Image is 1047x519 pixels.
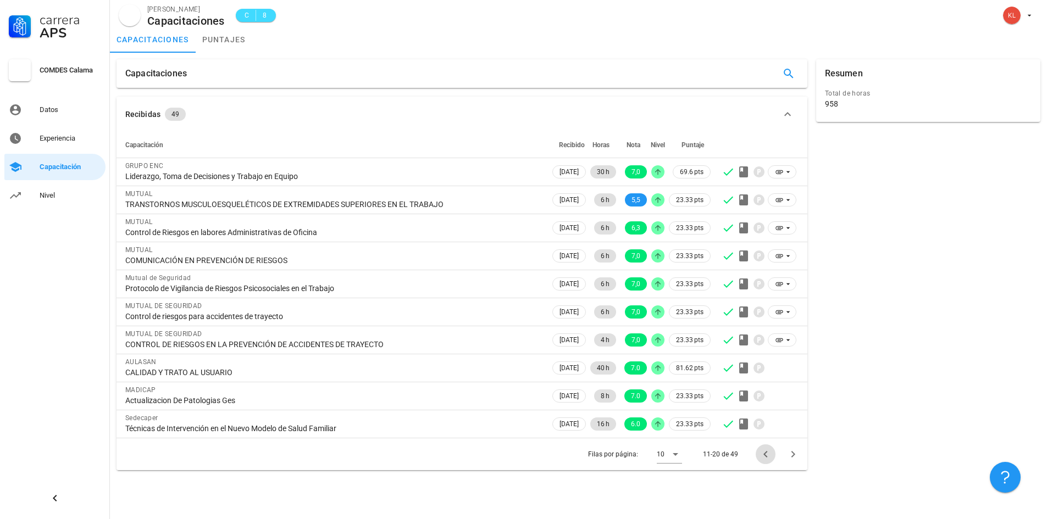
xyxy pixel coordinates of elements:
[125,302,202,310] span: MUTUAL DE SEGURIDAD
[631,193,640,207] span: 5,5
[40,105,101,114] div: Datos
[125,218,152,226] span: MUTUAL
[125,246,152,254] span: MUTUAL
[676,390,703,401] span: 23.33 pts
[676,362,703,373] span: 81.62 pts
[676,306,703,317] span: 23.33 pts
[125,162,164,170] span: GRUPO ENC
[125,171,541,181] div: Liderazgo, Toma de Decisiones y Trabajo en Equipo
[1003,7,1021,24] div: avatar
[4,97,106,123] a: Datos
[631,165,640,178] span: 7,0
[651,141,665,149] span: Nivel
[703,449,738,459] div: 11-20 de 49
[125,330,202,338] span: MUTUAL DE SEGURIDAD
[40,163,101,171] div: Capacitación
[676,334,703,345] span: 23.33 pts
[601,277,610,291] span: 6 h
[4,182,106,209] a: Nivel
[40,26,101,40] div: APS
[125,59,187,88] div: Capacitaciones
[676,418,703,429] span: 23.33 pts
[601,249,610,263] span: 6 h
[559,278,579,290] span: [DATE]
[196,26,252,53] a: puntajes
[559,222,579,234] span: [DATE]
[676,250,703,261] span: 23.33 pts
[125,414,158,422] span: Sedecaper
[125,227,541,237] div: Control de Riesgos en labores Administrativas de Oficina
[559,390,579,402] span: [DATE]
[825,88,1032,99] div: Total de horas
[147,15,225,27] div: Capacitaciones
[4,154,106,180] a: Capacitación
[597,417,610,431] span: 16 h
[40,134,101,143] div: Experiencia
[631,361,640,375] span: 7.0
[825,59,863,88] div: Resumen
[261,10,269,21] span: 8
[117,132,550,158] th: Capacitación
[117,97,807,132] button: Recibidas 49
[631,277,640,291] span: 7,0
[676,194,703,205] span: 23.33 pts
[631,417,640,431] span: 6.0
[125,339,541,349] div: CONTROL DE RIESGOS EN LA PREVENCIÓN DE ACCIDENTES DE TRAYECTO
[125,283,541,293] div: Protocolo de Vigilancia de Riesgos Psicosociales en el Trabajo
[783,444,803,464] button: Página siguiente
[559,166,579,178] span: [DATE]
[631,305,640,319] span: 7,0
[756,444,775,464] button: Página anterior
[601,389,610,403] span: 8 h
[601,305,610,319] span: 6 h
[40,191,101,200] div: Nivel
[657,449,664,459] div: 10
[676,278,703,289] span: 23.33 pts
[559,306,579,318] span: [DATE]
[125,199,541,209] div: TRANSTORNOS MUSCULOESQUELÉTICOS DE EXTREMIDADES SUPERIORES EN EL TRABAJO
[125,395,541,405] div: Actualizacion De Patologias Ges
[171,108,179,121] span: 49
[597,361,610,375] span: 40 h
[119,4,141,26] div: avatar
[242,10,251,21] span: C
[682,141,704,149] span: Puntaje
[125,358,157,366] span: AULASAN
[676,222,703,233] span: 23.33 pts
[649,132,667,158] th: Nivel
[559,334,579,346] span: [DATE]
[588,438,682,470] div: Filas por página:
[125,190,152,198] span: MUTUAL
[110,26,196,53] a: capacitaciones
[125,423,541,433] div: Técnicas de Intervención en el Nuevo Modelo de Salud Familiar
[601,333,610,347] span: 4 h
[559,194,579,206] span: [DATE]
[657,445,682,463] div: 10Filas por página:
[680,166,703,177] span: 69.6 pts
[825,99,838,109] div: 958
[559,141,585,149] span: Recibido
[631,389,640,403] span: 7.0
[125,255,541,265] div: COMUNICACIÓN EN PREVENCIÓN DE RIESGOS
[618,132,649,158] th: Nota
[631,333,640,347] span: 7,0
[147,4,225,15] div: [PERSON_NAME]
[667,132,713,158] th: Puntaje
[559,362,579,374] span: [DATE]
[125,141,163,149] span: Capacitación
[597,165,610,178] span: 30 h
[592,141,610,149] span: Horas
[125,274,191,282] span: Mutual de Seguridad
[588,132,618,158] th: Horas
[125,386,156,394] span: MADICAP
[40,13,101,26] div: Carrera
[601,221,610,235] span: 6 h
[125,311,541,321] div: Control de riesgos para accidentes de trayecto
[40,66,101,75] div: COMDES Calama
[601,193,610,207] span: 6 h
[4,125,106,152] a: Experiencia
[125,108,160,120] div: Recibidas
[631,221,640,235] span: 6,3
[559,250,579,262] span: [DATE]
[550,132,588,158] th: Recibido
